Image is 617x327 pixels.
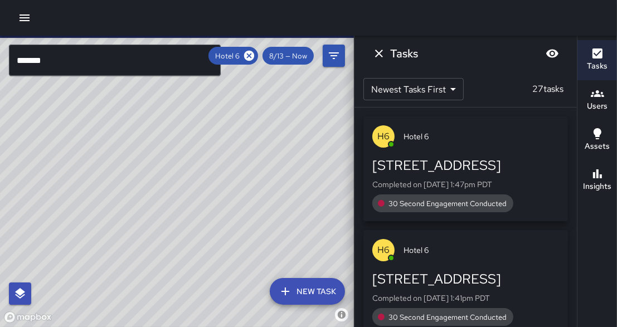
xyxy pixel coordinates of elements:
div: Hotel 6 [208,47,258,65]
button: Blur [541,42,563,65]
button: Users [577,80,617,120]
span: Hotel 6 [404,245,559,256]
p: 27 tasks [528,82,568,96]
span: Hotel 6 [208,51,246,61]
button: Filters [323,45,345,67]
span: Hotel 6 [404,131,559,142]
div: [STREET_ADDRESS] [372,157,559,174]
div: Newest Tasks First [363,78,464,100]
div: [STREET_ADDRESS] [372,270,559,288]
span: 8/13 — Now [263,51,314,61]
p: H6 [377,243,390,257]
h6: Users [587,100,608,113]
span: 30 Second Engagement Conducted [382,313,513,322]
p: Completed on [DATE] 1:47pm PDT [372,179,559,190]
h6: Insights [583,180,611,193]
button: Dismiss [368,42,390,65]
button: New Task [270,278,345,305]
h6: Tasks [587,60,608,72]
span: 30 Second Engagement Conducted [382,199,513,208]
h6: Tasks [390,45,418,62]
button: Insights [577,160,617,201]
p: Completed on [DATE] 1:41pm PDT [372,292,559,304]
button: Assets [577,120,617,160]
h6: Assets [585,140,610,153]
p: H6 [377,130,390,143]
button: Tasks [577,40,617,80]
button: H6Hotel 6[STREET_ADDRESS]Completed on [DATE] 1:47pm PDT30 Second Engagement Conducted [363,116,568,221]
